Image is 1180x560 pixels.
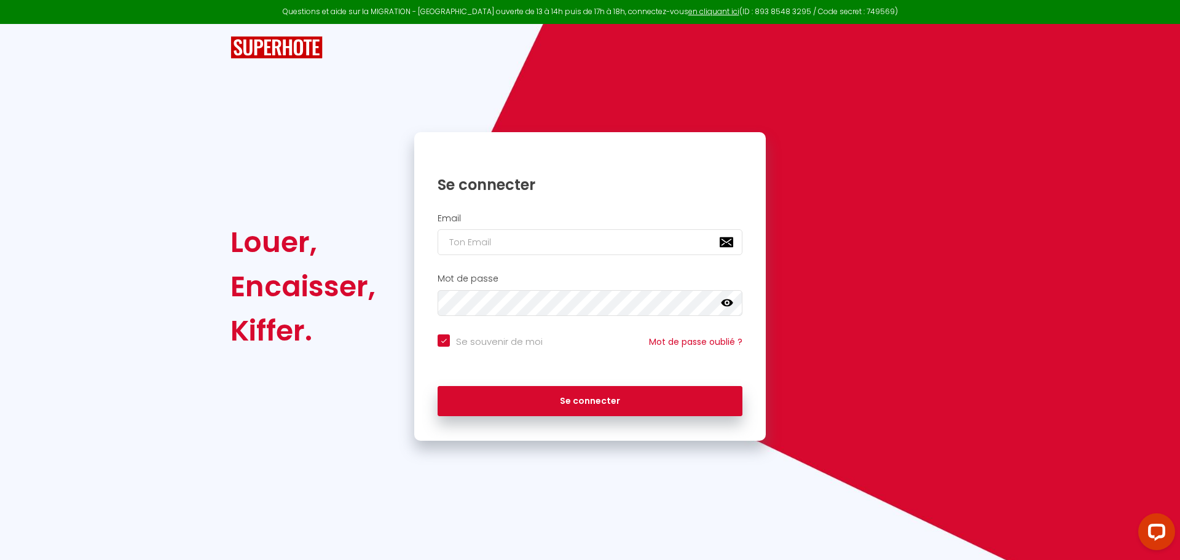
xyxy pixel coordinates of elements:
img: SuperHote logo [230,36,323,59]
div: Louer, [230,220,376,264]
a: Mot de passe oublié ? [649,336,742,348]
h1: Se connecter [438,175,742,194]
h2: Mot de passe [438,274,742,284]
div: Encaisser, [230,264,376,309]
a: en cliquant ici [688,6,739,17]
input: Ton Email [438,229,742,255]
div: Kiffer. [230,309,376,353]
button: Se connecter [438,386,742,417]
h2: Email [438,213,742,224]
iframe: LiveChat chat widget [1128,508,1180,560]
